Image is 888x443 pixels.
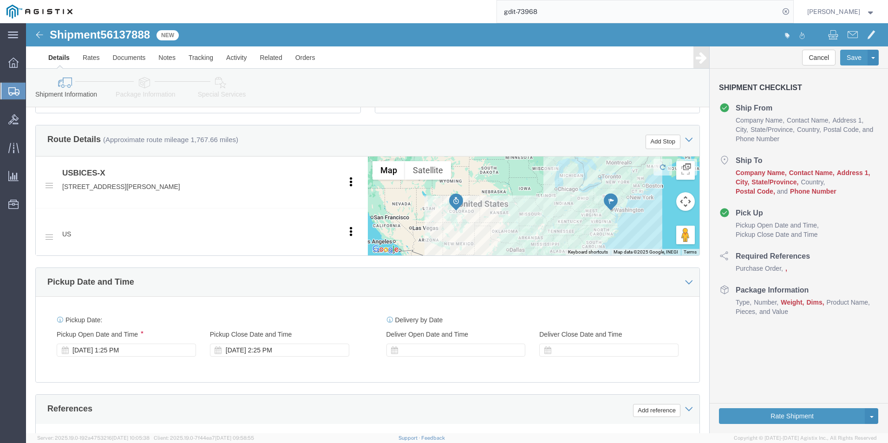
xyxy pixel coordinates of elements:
[26,23,888,433] iframe: FS Legacy Container
[421,435,445,441] a: Feedback
[807,7,860,17] span: Feras Saleh
[807,6,875,17] button: [PERSON_NAME]
[154,435,254,441] span: Client: 2025.19.0-7f44ea7
[215,435,254,441] span: [DATE] 09:58:55
[37,435,150,441] span: Server: 2025.19.0-192a4753216
[734,434,877,442] span: Copyright © [DATE]-[DATE] Agistix Inc., All Rights Reserved
[497,0,779,23] input: Search for shipment number, reference number
[398,435,422,441] a: Support
[112,435,150,441] span: [DATE] 10:05:38
[7,5,72,19] img: logo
